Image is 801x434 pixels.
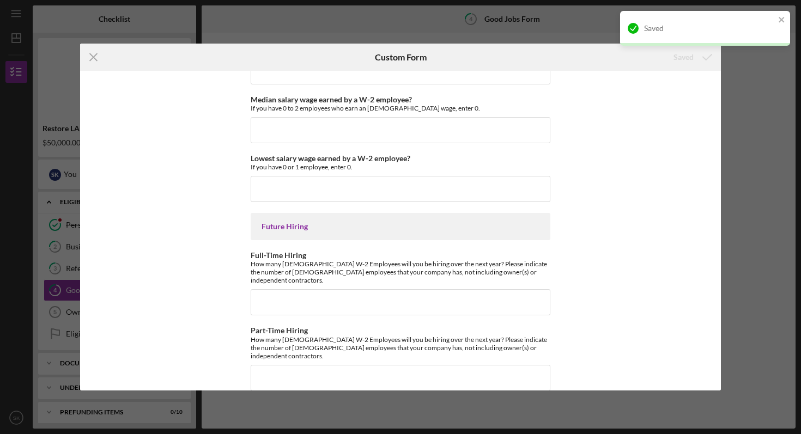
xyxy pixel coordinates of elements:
div: If you have 0 or 1 employee, enter 0. [251,163,550,171]
div: Saved [673,46,694,68]
label: Lowest salary wage earned by a W-2 employee? [251,154,410,163]
label: Part-Time Hiring [251,326,308,335]
label: Full-Time Hiring [251,250,306,260]
div: If you have 0 to 2 employees who earn an [DEMOGRAPHIC_DATA] wage, enter 0. [251,104,550,112]
div: Future Hiring [262,222,539,231]
div: Saved [644,24,775,33]
button: close [778,15,786,26]
button: Saved [663,46,721,68]
label: Median salary wage earned by a W-2 employee? [251,95,412,104]
div: How many [DEMOGRAPHIC_DATA] W-2 Employees will you be hiring over the next year? Please indicate ... [251,335,550,360]
div: How many [DEMOGRAPHIC_DATA] W-2 Employees will you be hiring over the next year? Please indicate ... [251,260,550,284]
h6: Custom Form [375,52,427,62]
